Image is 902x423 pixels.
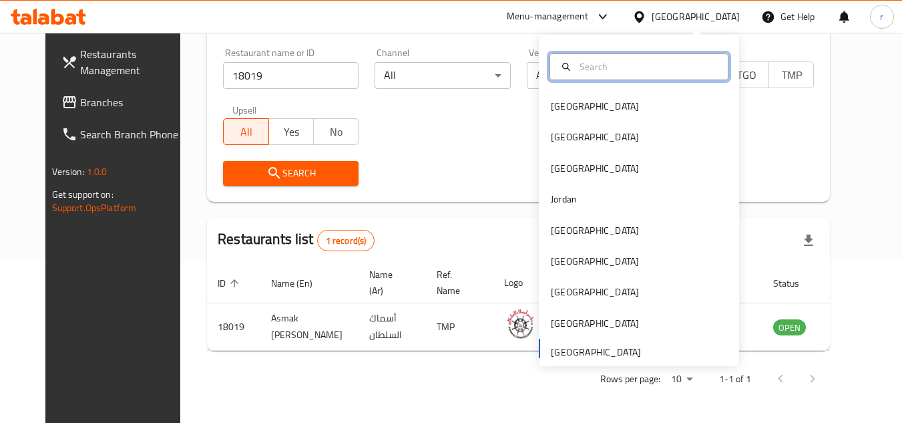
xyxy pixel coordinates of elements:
div: Export file [793,225,825,257]
button: Search [223,161,359,186]
a: Support.OpsPlatform [52,199,137,217]
div: All [527,62,662,89]
div: [GEOGRAPHIC_DATA] [551,130,639,144]
p: 1-1 of 1 [719,371,751,388]
button: TMP [768,61,814,88]
span: Name (En) [271,275,330,291]
th: Logo [493,263,553,303]
span: 1.0.0 [87,163,107,180]
button: All [223,118,268,145]
span: ID [218,275,243,291]
span: All [229,122,263,142]
label: Upsell [232,105,257,114]
p: Rows per page: [600,371,660,388]
div: Total records count [317,230,375,251]
h2: Restaurants list [218,229,375,251]
div: All [375,62,510,89]
button: TGO [724,61,769,88]
span: Status [773,275,817,291]
a: Branches [51,86,196,118]
div: [GEOGRAPHIC_DATA] [551,285,639,299]
span: 1 record(s) [318,235,375,247]
button: Yes [268,118,314,145]
td: أسماك السلطان [359,303,426,351]
h2: Restaurant search [223,16,814,36]
span: Get support on: [52,186,114,203]
td: Asmak [PERSON_NAME] [260,303,359,351]
span: Version: [52,163,85,180]
div: Rows per page: [666,370,698,390]
span: TGO [730,65,764,85]
input: Search for restaurant name or ID.. [223,62,359,89]
span: Name (Ar) [369,267,410,299]
img: Asmak Al Sultan [504,307,537,341]
div: OPEN [773,319,806,335]
span: Search Branch Phone [80,126,186,142]
span: Search [234,165,348,182]
span: OPEN [773,320,806,335]
td: 18019 [207,303,260,351]
div: Menu-management [507,9,589,25]
span: Branches [80,94,186,110]
div: [GEOGRAPHIC_DATA] [551,316,639,331]
span: Restaurants Management [80,46,186,78]
input: Search [574,59,720,74]
div: [GEOGRAPHIC_DATA] [551,223,639,238]
div: Jordan [551,192,577,206]
a: Restaurants Management [51,38,196,86]
a: Search Branch Phone [51,118,196,150]
span: r [880,9,883,24]
span: No [319,122,353,142]
button: No [313,118,359,145]
td: TMP [426,303,493,351]
div: [GEOGRAPHIC_DATA] [652,9,740,24]
table: enhanced table [207,263,879,351]
div: [GEOGRAPHIC_DATA] [551,254,639,269]
span: Ref. Name [437,267,477,299]
div: [GEOGRAPHIC_DATA] [551,99,639,114]
span: TMP [774,65,809,85]
span: Yes [274,122,308,142]
div: [GEOGRAPHIC_DATA] [551,161,639,176]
